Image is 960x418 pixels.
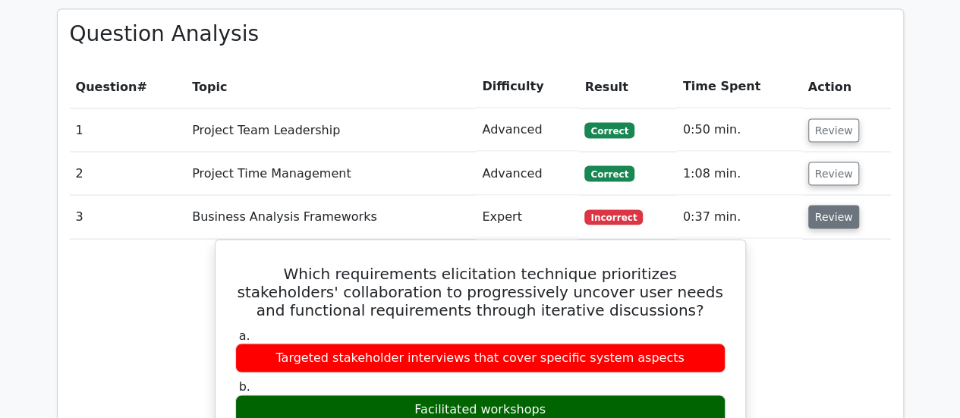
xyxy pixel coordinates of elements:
[239,379,250,393] span: b.
[677,152,802,195] td: 1:08 min.
[578,64,676,108] th: Result
[677,195,802,238] td: 0:37 min.
[677,108,802,151] td: 0:50 min.
[802,64,891,108] th: Action
[239,328,250,342] span: a.
[234,264,727,319] h5: Which requirements elicitation technique prioritizes stakeholders' collaboration to progressively...
[476,152,578,195] td: Advanced
[70,195,187,238] td: 3
[235,343,726,372] div: Targeted stakeholder interviews that cover specific system aspects
[70,108,187,151] td: 1
[70,21,891,47] h3: Question Analysis
[584,165,634,181] span: Correct
[186,195,476,238] td: Business Analysis Frameworks
[677,64,802,108] th: Time Spent
[476,108,578,151] td: Advanced
[186,64,476,108] th: Topic
[584,122,634,137] span: Correct
[808,162,860,185] button: Review
[186,152,476,195] td: Project Time Management
[584,209,643,225] span: Incorrect
[76,79,137,93] span: Question
[70,152,187,195] td: 2
[186,108,476,151] td: Project Team Leadership
[808,118,860,142] button: Review
[808,205,860,228] button: Review
[476,195,578,238] td: Expert
[70,64,187,108] th: #
[476,64,578,108] th: Difficulty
